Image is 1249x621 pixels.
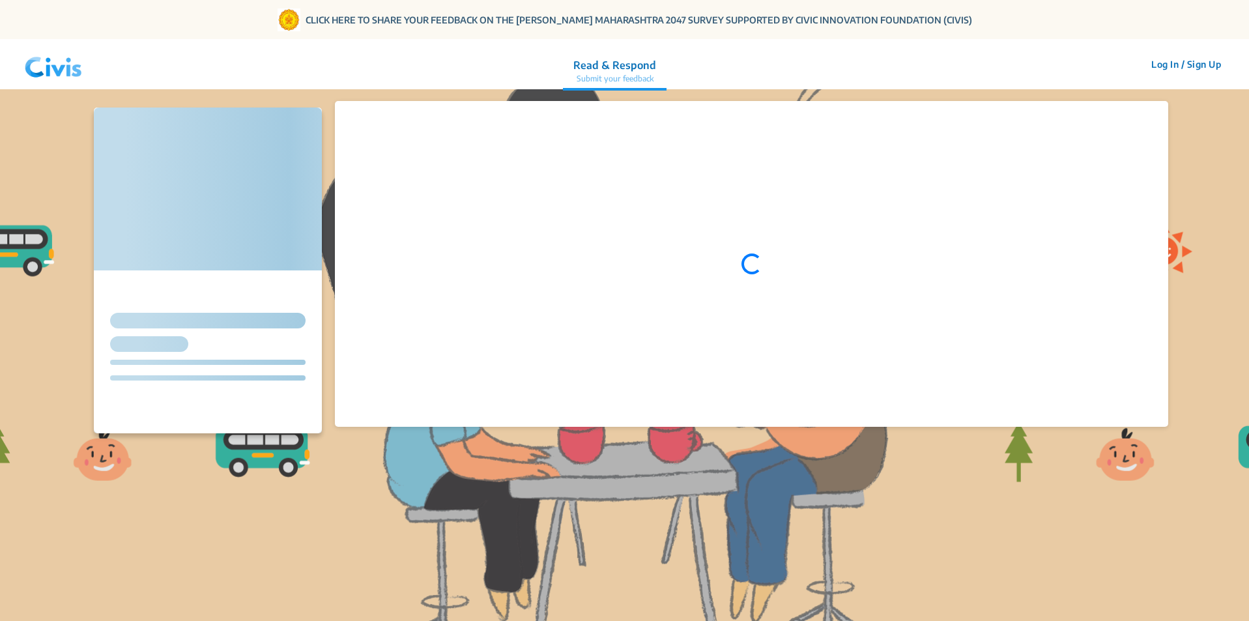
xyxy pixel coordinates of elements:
[573,57,656,73] p: Read & Respond
[1143,54,1229,74] button: Log In / Sign Up
[278,8,300,31] img: Gom Logo
[20,45,87,84] img: navlogo.png
[306,13,972,27] a: CLICK HERE TO SHARE YOUR FEEDBACK ON THE [PERSON_NAME] MAHARASHTRA 2047 SURVEY SUPPORTED BY CIVIC...
[573,73,656,85] p: Submit your feedback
